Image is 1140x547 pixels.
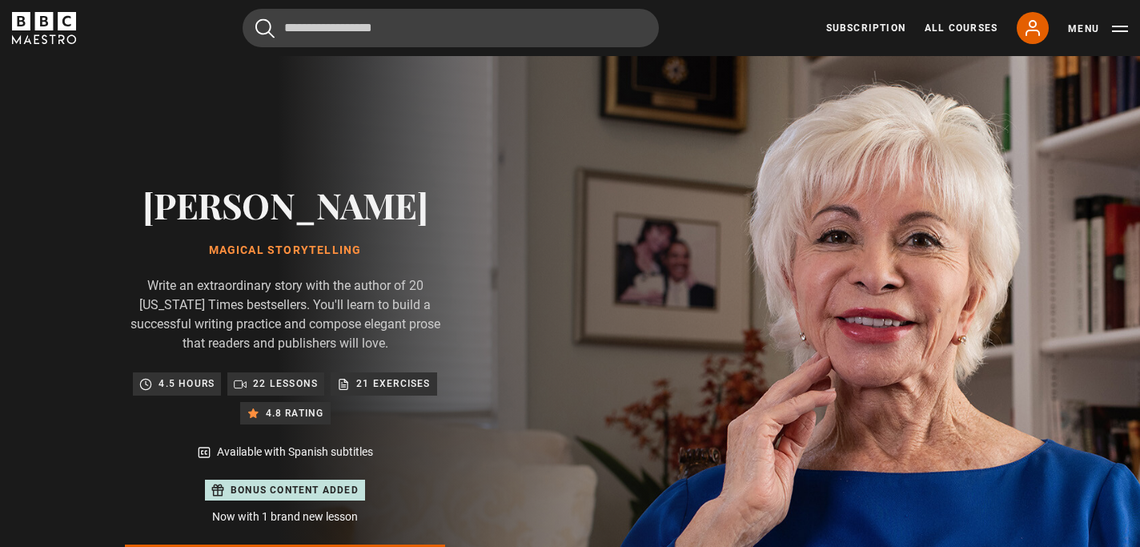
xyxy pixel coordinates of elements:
a: Subscription [826,21,905,35]
button: Toggle navigation [1068,21,1128,37]
h1: Magical Storytelling [125,244,445,257]
p: Now with 1 brand new lesson [125,509,445,525]
p: Bonus content added [231,483,359,497]
button: Submit the search query [255,18,275,38]
p: Available with Spanish subtitles [217,444,373,461]
p: 4.8 rating [266,405,324,421]
a: All Courses [925,21,997,35]
p: 22 lessons [253,376,318,392]
p: 21 exercises [356,376,430,392]
svg: BBC Maestro [12,12,76,44]
p: 4.5 hours [159,376,215,392]
p: Write an extraordinary story with the author of 20 [US_STATE] Times bestsellers. You'll learn to ... [125,276,445,353]
input: Search [243,9,659,47]
h2: [PERSON_NAME] [125,184,445,225]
